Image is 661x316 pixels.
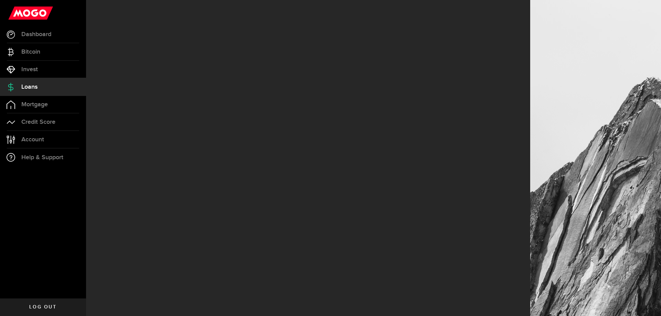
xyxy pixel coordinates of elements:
[21,31,51,37] span: Dashboard
[21,84,38,90] span: Loans
[21,49,40,55] span: Bitcoin
[21,119,55,125] span: Credit Score
[21,154,63,161] span: Help & Support
[21,66,38,73] span: Invest
[21,101,48,108] span: Mortgage
[29,305,56,309] span: Log out
[21,137,44,143] span: Account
